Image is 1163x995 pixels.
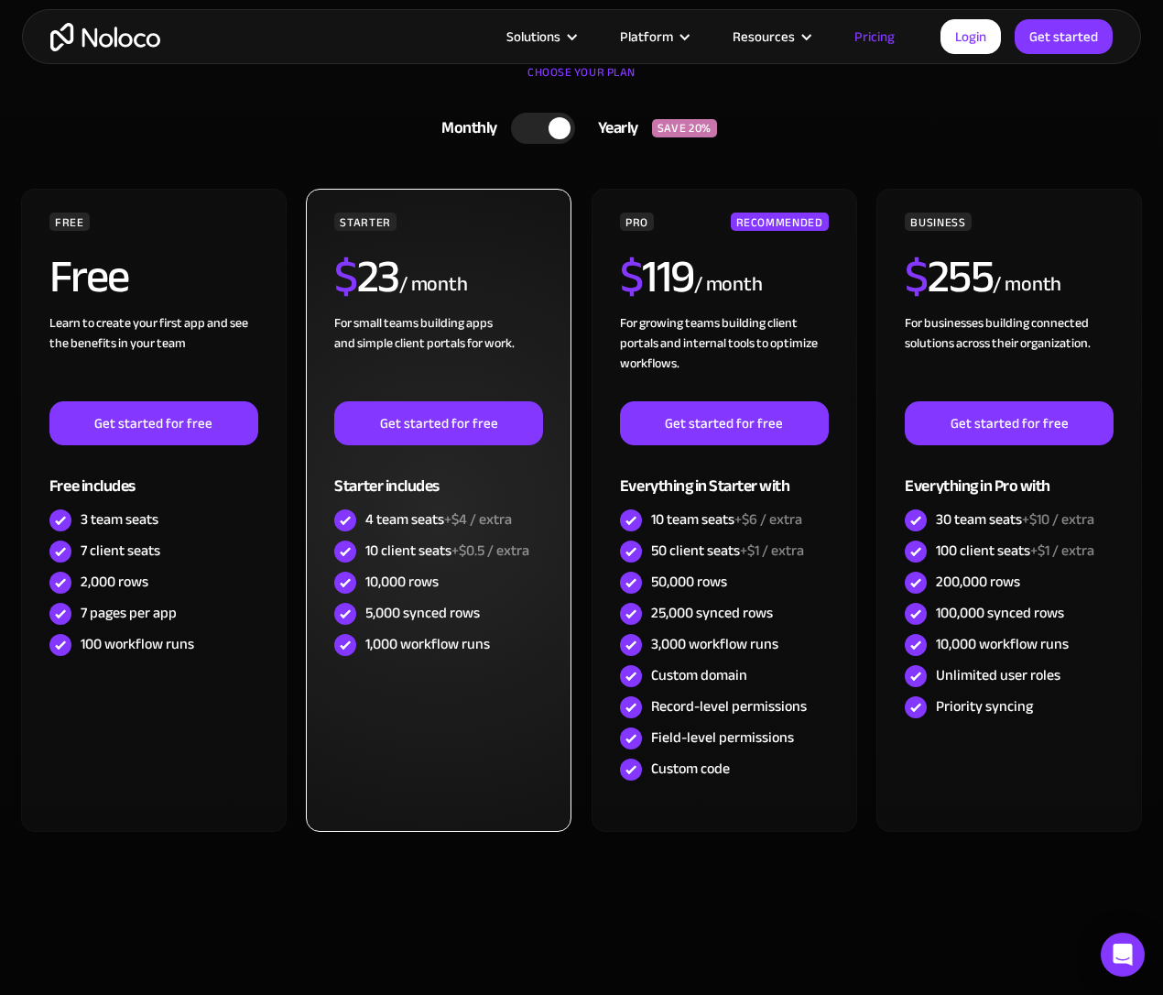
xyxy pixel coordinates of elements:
[936,541,1094,561] div: 100 client seats
[597,25,710,49] div: Platform
[905,234,928,320] span: $
[936,634,1069,654] div: 10,000 workflow runs
[905,313,1114,401] div: For businesses building connected solutions across their organization. ‍
[451,537,529,564] span: +$0.5 / extra
[49,213,90,231] div: FREE
[936,665,1060,685] div: Unlimited user roles
[651,509,802,530] div: 10 team seats
[49,254,129,300] h2: Free
[365,541,529,561] div: 10 client seats
[18,59,1145,104] div: CHOOSE YOUR PLAN
[1022,506,1094,533] span: +$10 / extra
[831,25,918,49] a: Pricing
[652,119,717,137] div: SAVE 20%
[365,603,480,623] div: 5,000 synced rows
[651,696,807,716] div: Record-level permissions
[50,23,160,51] a: home
[444,506,512,533] span: +$4 / extra
[620,25,673,49] div: Platform
[651,572,727,592] div: 50,000 rows
[936,603,1064,623] div: 100,000 synced rows
[418,115,511,142] div: Monthly
[936,509,1094,530] div: 30 team seats
[620,313,829,401] div: For growing teams building client portals and internal tools to optimize workflows.
[334,234,357,320] span: $
[936,696,1033,716] div: Priority syncing
[49,313,258,401] div: Learn to create your first app and see the benefits in your team ‍
[484,25,597,49] div: Solutions
[81,603,177,623] div: 7 pages per app
[49,445,258,505] div: Free includes
[651,541,804,561] div: 50 client seats
[740,537,804,564] span: +$1 / extra
[620,445,829,505] div: Everything in Starter with
[334,313,543,401] div: For small teams building apps and simple client portals for work. ‍
[620,234,643,320] span: $
[81,634,194,654] div: 100 workflow runs
[81,541,160,561] div: 7 client seats
[49,401,258,445] a: Get started for free
[1015,19,1113,54] a: Get started
[620,213,654,231] div: PRO
[620,254,694,300] h2: 119
[940,19,1001,54] a: Login
[651,727,794,748] div: Field-level permissions
[905,213,971,231] div: BUSINESS
[81,509,158,530] div: 3 team seats
[651,603,773,623] div: 25,000 synced rows
[334,445,543,505] div: Starter includes
[506,25,560,49] div: Solutions
[365,509,512,530] div: 4 team seats
[81,572,148,592] div: 2,000 rows
[905,401,1114,445] a: Get started for free
[1030,537,1094,564] span: +$1 / extra
[694,270,763,300] div: / month
[905,254,993,300] h2: 255
[620,401,829,445] a: Get started for free
[365,634,490,654] div: 1,000 workflow runs
[575,115,652,142] div: Yearly
[993,270,1061,300] div: / month
[334,213,396,231] div: STARTER
[651,634,778,654] div: 3,000 workflow runs
[936,572,1020,592] div: 200,000 rows
[731,213,829,231] div: RECOMMENDED
[651,665,747,685] div: Custom domain
[334,254,399,300] h2: 23
[734,506,802,533] span: +$6 / extra
[651,759,730,779] div: Custom code
[733,25,795,49] div: Resources
[1101,933,1145,977] div: Open Intercom Messenger
[399,270,468,300] div: / month
[905,445,1114,505] div: Everything in Pro with
[365,572,439,592] div: 10,000 rows
[710,25,831,49] div: Resources
[334,401,543,445] a: Get started for free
